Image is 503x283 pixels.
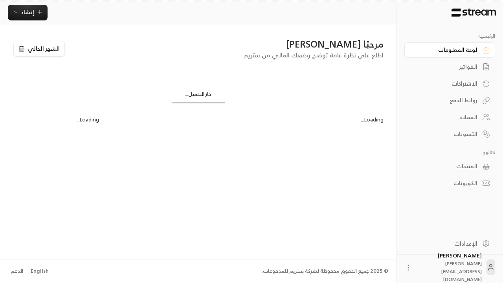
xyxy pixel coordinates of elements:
img: Logo [451,8,497,17]
div: Loading... [13,116,99,124]
a: العملاء [404,110,495,125]
a: الكوبونات [404,176,495,191]
a: لوحة المعلومات [404,42,495,58]
p: الرئيسية [404,33,495,39]
div: روابط الدفع [414,96,477,104]
a: الإعدادات [404,236,495,251]
p: كتالوج [404,149,495,156]
div: Loading... [105,116,384,124]
a: الدعم [8,264,26,278]
button: الشهر الحالي [13,41,65,57]
div: العملاء [414,113,477,121]
div: © 2025 جميع الحقوق محفوظة لشركة ستريم للمدفوعات. [262,267,388,275]
span: إنشاء [21,7,34,17]
a: الفواتير [404,59,495,75]
span: اطلع على نظرة عامة توضح وضعك المالي من ستريم [243,50,384,61]
div: English [31,267,49,275]
div: جار التحميل... [172,90,225,102]
div: لوحة المعلومات [414,46,477,54]
a: المنتجات [404,159,495,174]
a: روابط الدفع [404,93,495,108]
div: الكوبونات [414,179,477,187]
div: التسويات [414,130,477,138]
a: التسويات [404,126,495,141]
div: [PERSON_NAME] [417,252,482,283]
a: الاشتراكات [404,76,495,91]
div: الإعدادات [414,240,477,248]
div: الاشتراكات [414,80,477,88]
div: مرحبًا [PERSON_NAME] [73,38,384,50]
div: الفواتير [414,63,477,71]
button: إنشاء [8,5,48,20]
div: المنتجات [414,162,477,170]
